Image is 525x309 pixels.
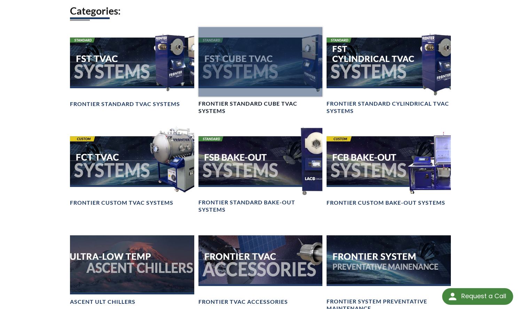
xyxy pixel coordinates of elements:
[70,100,180,108] h4: Frontier Standard TVAC Systems
[70,199,173,206] h4: Frontier Custom TVAC Systems
[198,100,322,115] h4: Frontier Standard Cube TVAC Systems
[327,199,445,206] h4: Frontier Custom Bake-Out Systems
[327,126,450,206] a: FCB Bake-Out Systems headerFrontier Custom Bake-Out Systems
[198,27,322,115] a: FST Cube TVAC Systems headerFrontier Standard Cube TVAC Systems
[70,298,135,306] h4: Ascent ULT Chillers
[198,298,288,306] h4: Frontier TVAC Accessories
[70,27,194,108] a: FST TVAC Systems headerFrontier Standard TVAC Systems
[70,126,194,206] a: FCT TVAC Systems headerFrontier Custom TVAC Systems
[198,199,322,213] h4: Frontier Standard Bake-Out Systems
[461,288,506,304] div: Request a Call
[327,27,450,115] a: FST Cylindrical TVAC Systems headerFrontier Standard Cylindrical TVAC Systems
[442,288,513,305] div: Request a Call
[447,291,458,302] img: round button
[70,225,194,306] a: Ascent ULT Chillers BannerAscent ULT Chillers
[327,100,450,115] h4: Frontier Standard Cylindrical TVAC Systems
[198,225,322,306] a: Frontier TVAC Accessories headerFrontier TVAC Accessories
[70,5,455,17] h2: Categories:
[198,126,322,213] a: FSB Bake-Out Systems headerFrontier Standard Bake-Out Systems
